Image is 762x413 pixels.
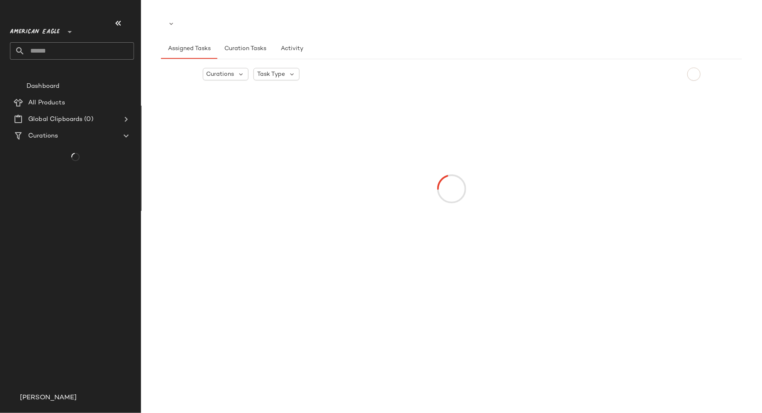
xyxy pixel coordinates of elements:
span: [PERSON_NAME] [20,393,77,403]
span: Task Type [257,70,285,79]
span: American Eagle [10,22,60,37]
span: Assigned Tasks [168,46,211,52]
span: (0) [83,115,93,124]
span: Curations [207,70,234,79]
span: Dashboard [27,82,59,91]
span: Activity [280,46,303,52]
span: All Products [28,98,65,108]
span: Global Clipboards [28,115,83,124]
span: Curation Tasks [224,46,266,52]
span: Curations [28,131,58,141]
